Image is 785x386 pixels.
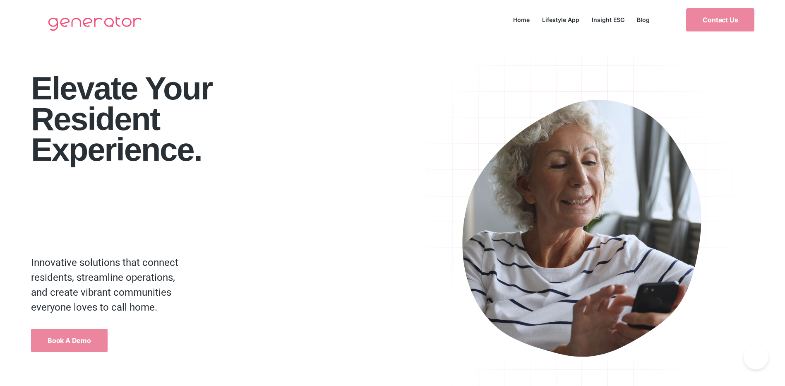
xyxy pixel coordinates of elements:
a: Blog [631,14,656,25]
span: Contact Us [703,17,738,23]
span: Book a Demo [48,337,91,344]
p: Innovative solutions that connect residents, streamline operations, and create vibrant communitie... [31,255,186,315]
a: Insight ESG [586,14,631,25]
a: Home [507,14,536,25]
iframe: Toggle Customer Support [744,345,768,369]
h1: Elevate your Resident Experience. [31,73,401,165]
nav: Menu [507,14,656,25]
a: Book a Demo [31,329,108,352]
a: Lifestyle App [536,14,586,25]
a: Contact Us [686,8,754,31]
